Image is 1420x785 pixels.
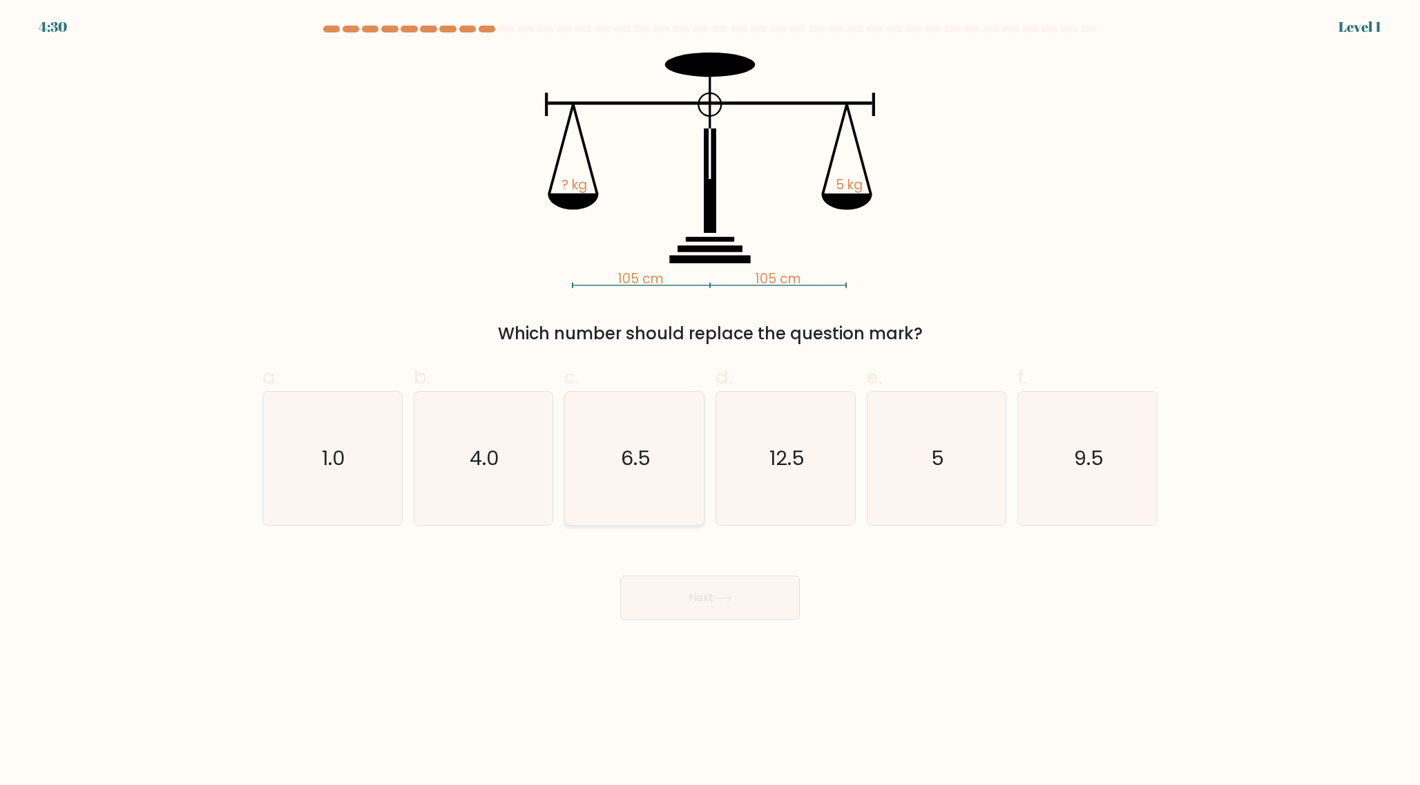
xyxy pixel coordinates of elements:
[621,444,651,472] text: 6.5
[1017,363,1027,390] span: f.
[769,444,805,472] text: 12.5
[414,363,430,390] span: b.
[271,321,1149,346] div: Which number should replace the question mark?
[620,576,800,620] button: Next
[617,269,664,288] tspan: 105 cm
[931,444,944,472] text: 5
[755,269,801,288] tspan: 105 cm
[39,17,67,37] div: 4:30
[562,176,587,194] tspan: ? kg
[564,363,579,390] span: c.
[1339,17,1381,37] div: Level 1
[322,444,345,472] text: 1.0
[867,363,882,390] span: e.
[470,444,499,472] text: 4.0
[836,176,863,194] tspan: 5 kg
[1074,444,1104,472] text: 9.5
[262,363,279,390] span: a.
[716,363,732,390] span: d.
